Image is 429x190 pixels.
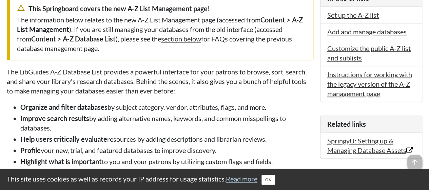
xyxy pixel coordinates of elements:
[20,114,89,122] strong: Improve search results
[17,4,306,13] div: This Springboard covers the new A-Z List Management page!
[327,137,413,154] a: SpringyU: Setting up & Managing Database Assets
[20,103,108,111] strong: Organize and filter databases
[20,146,41,154] strong: Profile
[327,120,366,128] span: Related links
[20,114,313,133] li: by adding alternative names, keywords, and common misspellings to databases.
[20,134,313,144] li: resources by adding descriptions and librarian reviews.
[31,35,116,43] strong: Content > A-Z Database List
[261,175,275,185] button: Close
[226,175,257,183] a: Read more
[20,145,313,155] li: your new, trial, and featured databases to improve discovery.
[7,67,313,96] p: The LibGuides A-Z Database List provides a powerful interface for your patrons to browse, sort, s...
[327,44,411,62] a: Customize the public A-Z list and sublists
[327,11,379,19] a: Set up the A-Z list
[20,168,313,177] li: of permitted uses and available access modes for each resource.
[407,155,422,170] span: arrow_upward
[20,157,102,166] strong: Highlight what is important
[17,15,306,53] div: The information below relates to the new A-Z List Management page (accessed from ). If you are st...
[161,35,201,43] a: section below
[20,157,313,166] li: to you and your patrons by utilizing custom flags and fields.
[20,135,107,143] strong: Help users critically evaluate
[17,4,25,12] span: warning_amber
[327,70,412,98] a: Instructions for working with the legacy version of the A-Z management page
[20,102,313,112] li: by subject category, vendor, attributes, flags, and more.
[407,155,422,163] a: arrow_upward
[327,28,407,36] a: Add and manage databases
